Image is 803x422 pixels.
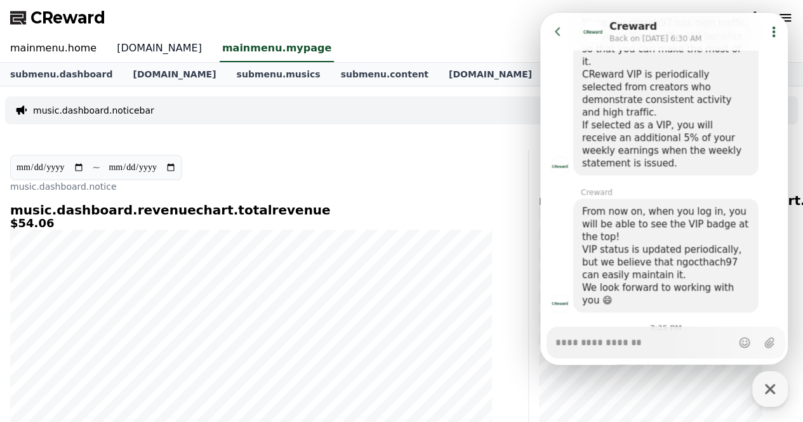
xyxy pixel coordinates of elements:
span: CReward [30,8,105,28]
p: music.dashboard.notice [10,180,493,193]
h4: music.dashboard.premiumviewchart.premiumview [539,194,762,208]
a: [DOMAIN_NAME] [439,63,542,86]
h5: $54.06 [10,217,493,230]
a: submenu.content [330,63,438,86]
h4: music.dashboard.revenuechart.totalrevenue [10,203,493,217]
p: ~ [92,160,100,175]
a: CReward [10,8,105,28]
a: music.dashboard.noticebar [33,104,154,117]
iframe: Channel chat [540,13,788,365]
a: submenu.musics [227,63,331,86]
a: [DOMAIN_NAME] [123,63,226,86]
a: [DOMAIN_NAME] [107,36,212,62]
a: mainmenu.mypage [220,36,334,62]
